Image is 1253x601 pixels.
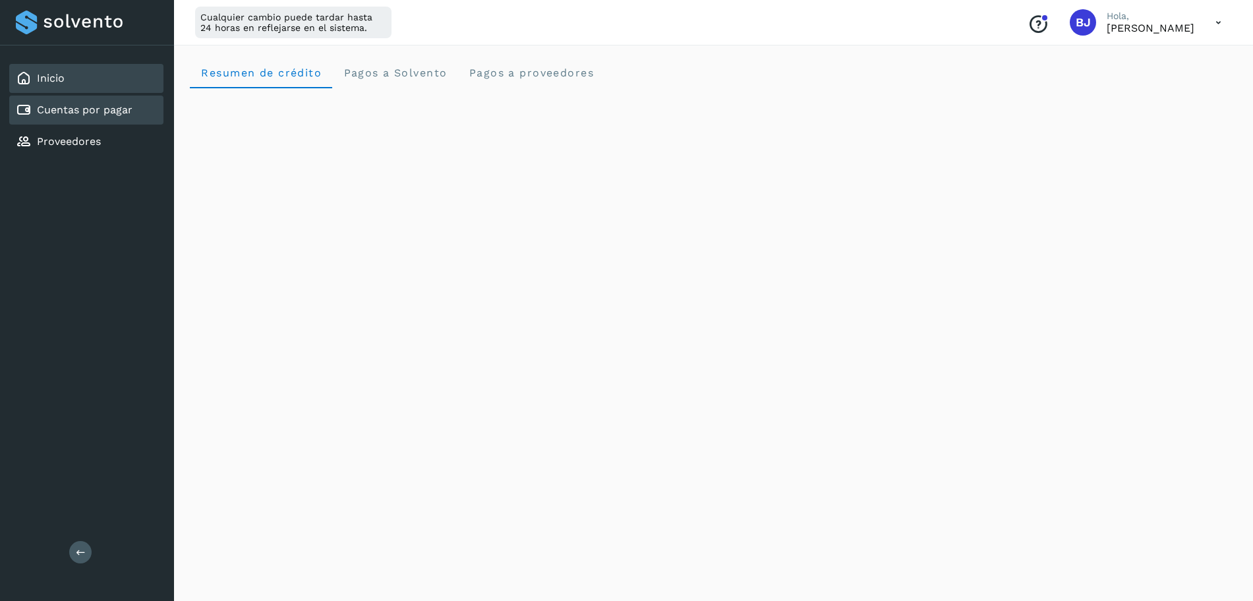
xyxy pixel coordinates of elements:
[200,67,322,79] span: Resumen de crédito
[343,67,447,79] span: Pagos a Solvento
[1107,11,1194,22] p: Hola,
[9,127,163,156] div: Proveedores
[468,67,594,79] span: Pagos a proveedores
[1107,22,1194,34] p: Brayant Javier Rocha Martinez
[9,96,163,125] div: Cuentas por pagar
[37,72,65,84] a: Inicio
[195,7,392,38] div: Cualquier cambio puede tardar hasta 24 horas en reflejarse en el sistema.
[9,64,163,93] div: Inicio
[37,103,132,116] a: Cuentas por pagar
[37,135,101,148] a: Proveedores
